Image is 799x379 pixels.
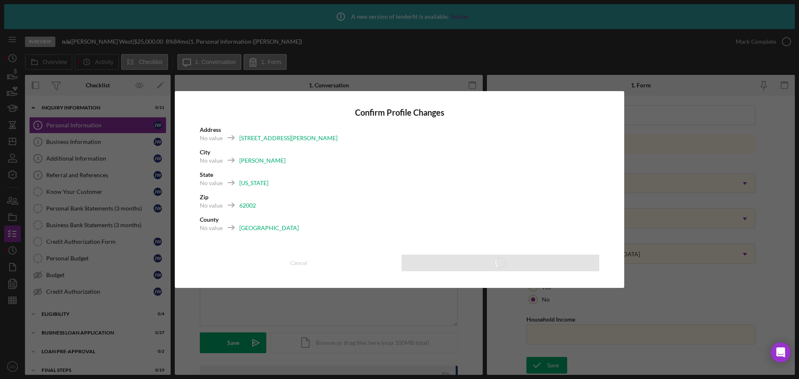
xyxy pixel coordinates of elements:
b: City [200,149,210,156]
button: Cancel [200,255,397,271]
div: No value [200,224,223,232]
button: Save [402,255,599,271]
div: [PERSON_NAME] [239,156,285,165]
div: Open Intercom Messenger [771,342,791,362]
b: Zip [200,193,208,201]
h4: Confirm Profile Changes [200,108,599,117]
div: No value [200,179,223,187]
div: No value [200,156,223,165]
div: 62002 [239,201,256,210]
b: State [200,171,213,178]
b: Address [200,126,221,133]
b: County [200,216,218,223]
div: Cancel [290,255,308,271]
div: [STREET_ADDRESS][PERSON_NAME] [239,134,337,142]
div: [US_STATE] [239,179,268,187]
div: [GEOGRAPHIC_DATA] [239,224,299,232]
div: No value [200,134,223,142]
div: No value [200,201,223,210]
